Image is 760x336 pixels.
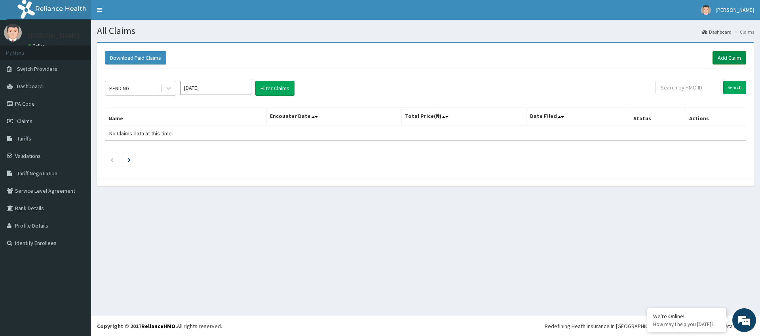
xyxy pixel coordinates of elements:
[17,170,57,177] span: Tariff Negotiation
[266,108,401,126] th: Encounter Date
[91,316,760,336] footer: All rights reserved.
[17,83,43,90] span: Dashboard
[712,51,746,65] a: Add Claim
[180,81,251,95] input: Select Month and Year
[686,108,746,126] th: Actions
[17,135,31,142] span: Tariffs
[716,6,754,13] span: [PERSON_NAME]
[255,81,294,96] button: Filter Claims
[732,28,754,35] li: Claims
[701,5,711,15] img: User Image
[17,65,57,72] span: Switch Providers
[630,108,686,126] th: Status
[723,81,746,94] input: Search
[545,322,754,330] div: Redefining Heath Insurance in [GEOGRAPHIC_DATA] using Telemedicine and Data Science!
[17,118,32,125] span: Claims
[4,24,22,42] img: User Image
[105,108,267,126] th: Name
[702,28,731,35] a: Dashboard
[28,43,47,49] a: Online
[97,323,177,330] strong: Copyright © 2017 .
[109,84,129,92] div: PENDING
[653,313,720,320] div: We're Online!
[526,108,630,126] th: Date Filed
[128,156,131,163] a: Next page
[105,51,166,65] button: Download Paid Claims
[141,323,175,330] a: RelianceHMO
[97,26,754,36] h1: All Claims
[109,130,173,137] span: No Claims data at this time.
[653,321,720,328] p: How may I help you today?
[655,81,720,94] input: Search by HMO ID
[401,108,526,126] th: Total Price(₦)
[28,32,80,39] p: [PERSON_NAME]
[110,156,114,163] a: Previous page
